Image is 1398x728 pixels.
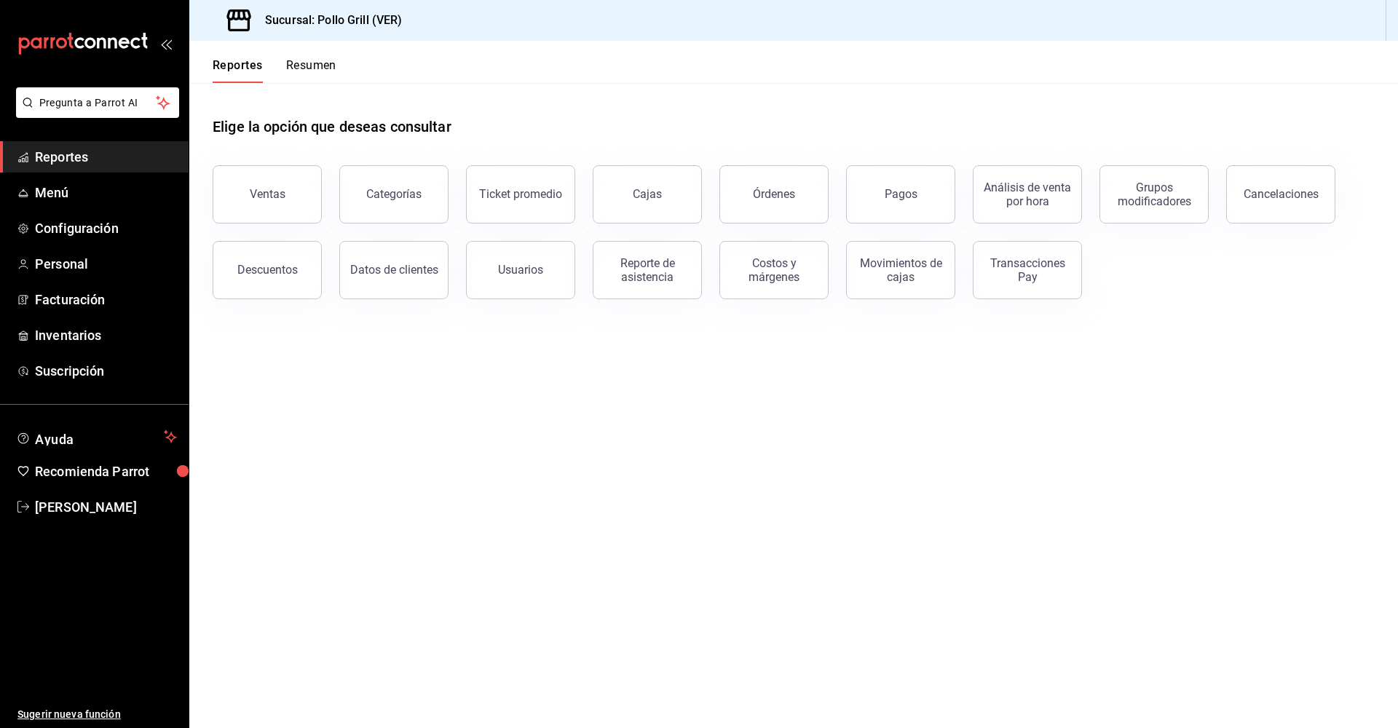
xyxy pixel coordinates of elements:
[35,462,177,481] span: Recomienda Parrot
[1109,181,1199,208] div: Grupos modificadores
[213,58,336,83] div: navigation tabs
[339,241,449,299] button: Datos de clientes
[237,263,298,277] div: Descuentos
[593,165,702,223] button: Cajas
[250,187,285,201] div: Ventas
[982,181,1073,208] div: Análisis de venta por hora
[35,147,177,167] span: Reportes
[729,256,819,284] div: Costos y márgenes
[350,263,438,277] div: Datos de clientes
[1226,165,1335,223] button: Cancelaciones
[885,187,917,201] div: Pagos
[35,325,177,345] span: Inventarios
[35,497,177,517] span: [PERSON_NAME]
[1099,165,1209,223] button: Grupos modificadores
[213,58,263,83] button: Reportes
[35,361,177,381] span: Suscripción
[846,165,955,223] button: Pagos
[466,241,575,299] button: Usuarios
[593,241,702,299] button: Reporte de asistencia
[719,241,829,299] button: Costos y márgenes
[10,106,179,121] a: Pregunta a Parrot AI
[16,87,179,118] button: Pregunta a Parrot AI
[479,187,562,201] div: Ticket promedio
[35,183,177,202] span: Menú
[973,241,1082,299] button: Transacciones Pay
[339,165,449,223] button: Categorías
[35,254,177,274] span: Personal
[286,58,336,83] button: Resumen
[633,187,662,201] div: Cajas
[982,256,1073,284] div: Transacciones Pay
[846,241,955,299] button: Movimientos de cajas
[17,707,177,722] span: Sugerir nueva función
[253,12,403,29] h3: Sucursal: Pollo Grill (VER)
[466,165,575,223] button: Ticket promedio
[213,241,322,299] button: Descuentos
[753,187,795,201] div: Órdenes
[498,263,543,277] div: Usuarios
[35,290,177,309] span: Facturación
[602,256,692,284] div: Reporte de asistencia
[719,165,829,223] button: Órdenes
[39,95,157,111] span: Pregunta a Parrot AI
[1244,187,1319,201] div: Cancelaciones
[160,38,172,50] button: open_drawer_menu
[856,256,946,284] div: Movimientos de cajas
[213,116,451,138] h1: Elige la opción que deseas consultar
[366,187,422,201] div: Categorías
[973,165,1082,223] button: Análisis de venta por hora
[35,218,177,238] span: Configuración
[35,428,158,446] span: Ayuda
[213,165,322,223] button: Ventas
